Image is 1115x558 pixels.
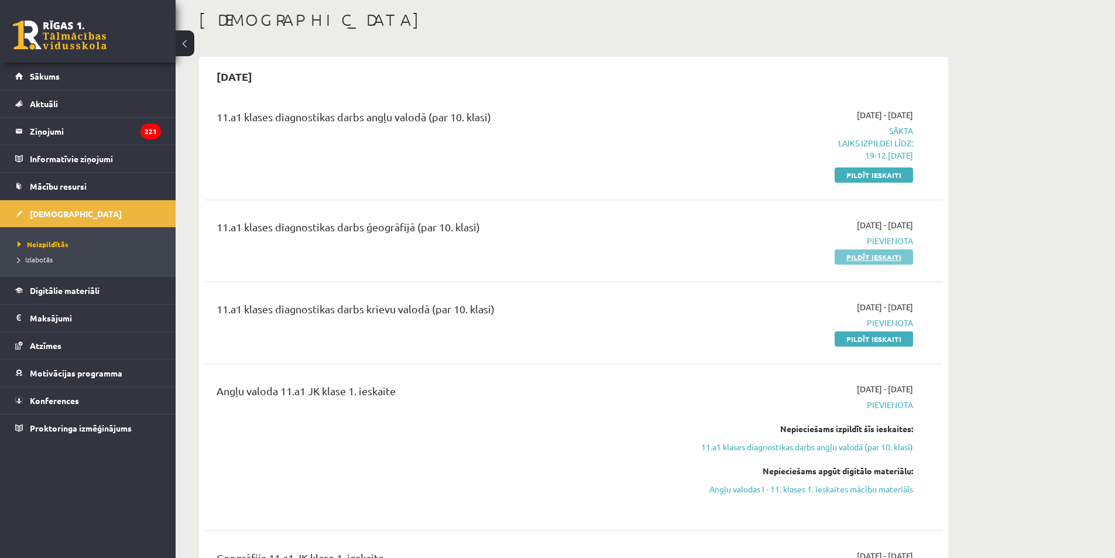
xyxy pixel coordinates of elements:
div: 11.a1 klases diagnostikas darbs angļu valodā (par 10. klasi) [217,109,675,131]
span: [DATE] - [DATE] [857,219,913,231]
span: Mācību resursi [30,181,87,191]
a: Sākums [15,63,161,90]
a: Izlabotās [18,254,164,265]
div: Nepieciešams izpildīt šīs ieskaites: [692,423,913,435]
a: Maksājumi [15,304,161,331]
div: Nepieciešams apgūt digitālo materiālu: [692,465,913,477]
a: Pildīt ieskaiti [835,167,913,183]
a: Mācību resursi [15,173,161,200]
a: Konferences [15,387,161,414]
span: Pievienota [692,317,913,329]
a: Digitālie materiāli [15,277,161,304]
a: Ziņojumi221 [15,118,161,145]
a: Informatīvie ziņojumi [15,145,161,172]
legend: Ziņojumi [30,118,161,145]
a: 11.a1 klases diagnostikas darbs angļu valodā (par 10. klasi) [692,441,913,453]
i: 221 [140,124,161,139]
span: [DATE] - [DATE] [857,109,913,121]
legend: Informatīvie ziņojumi [30,145,161,172]
a: [DEMOGRAPHIC_DATA] [15,200,161,227]
span: Aktuāli [30,98,58,109]
span: Sākta [692,125,913,162]
span: Atzīmes [30,340,61,351]
div: 11.a1 klases diagnostikas darbs ģeogrāfijā (par 10. klasi) [217,219,675,241]
div: Angļu valoda 11.a1 JK klase 1. ieskaite [217,383,675,405]
span: Motivācijas programma [30,368,122,378]
a: Motivācijas programma [15,360,161,386]
h2: [DATE] [205,63,264,90]
a: Pildīt ieskaiti [835,249,913,265]
span: Proktoringa izmēģinājums [30,423,132,433]
legend: Maksājumi [30,304,161,331]
span: Sākums [30,71,60,81]
a: Atzīmes [15,332,161,359]
p: Laiks izpildei līdz: 19-12 [DATE] [692,137,913,162]
span: [DATE] - [DATE] [857,383,913,395]
a: Rīgas 1. Tālmācības vidusskola [13,20,107,50]
a: Angļu valodas I - 11. klases 1. ieskaites mācību materiāls [692,483,913,495]
a: Aktuāli [15,90,161,117]
a: Proktoringa izmēģinājums [15,415,161,441]
a: Neizpildītās [18,239,164,249]
span: Pievienota [692,399,913,411]
span: Neizpildītās [18,239,68,249]
h1: [DEMOGRAPHIC_DATA] [199,10,948,30]
span: Pievienota [692,235,913,247]
span: Konferences [30,395,79,406]
span: [DATE] - [DATE] [857,301,913,313]
a: Pildīt ieskaiti [835,331,913,347]
div: 11.a1 klases diagnostikas darbs krievu valodā (par 10. klasi) [217,301,675,323]
span: Digitālie materiāli [30,285,100,296]
span: [DEMOGRAPHIC_DATA] [30,208,122,219]
span: Izlabotās [18,255,53,264]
